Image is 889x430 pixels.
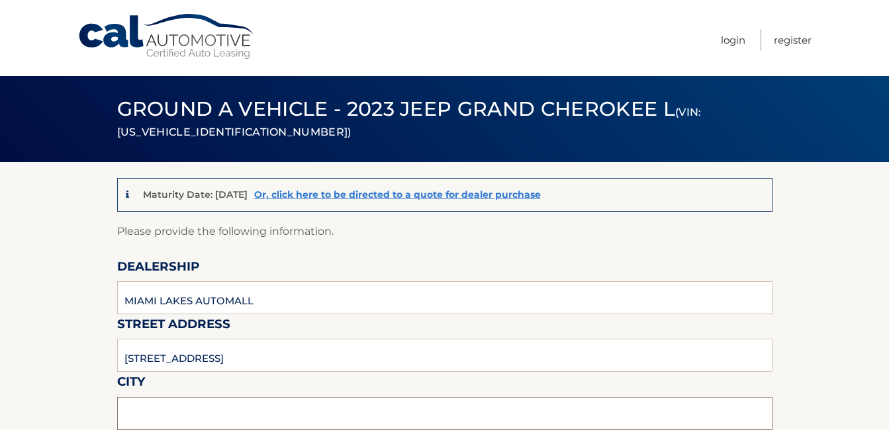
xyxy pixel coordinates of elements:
[774,29,812,51] a: Register
[117,222,772,241] p: Please provide the following information.
[721,29,745,51] a: Login
[254,189,541,200] a: Or, click here to be directed to a quote for dealer purchase
[117,314,230,339] label: Street Address
[117,372,145,396] label: City
[117,257,199,281] label: Dealership
[77,13,256,60] a: Cal Automotive
[117,106,702,138] small: (VIN: [US_VEHICLE_IDENTIFICATION_NUMBER])
[143,189,248,200] p: Maturity Date: [DATE]
[117,97,702,141] span: Ground a Vehicle - 2023 Jeep Grand Cherokee L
